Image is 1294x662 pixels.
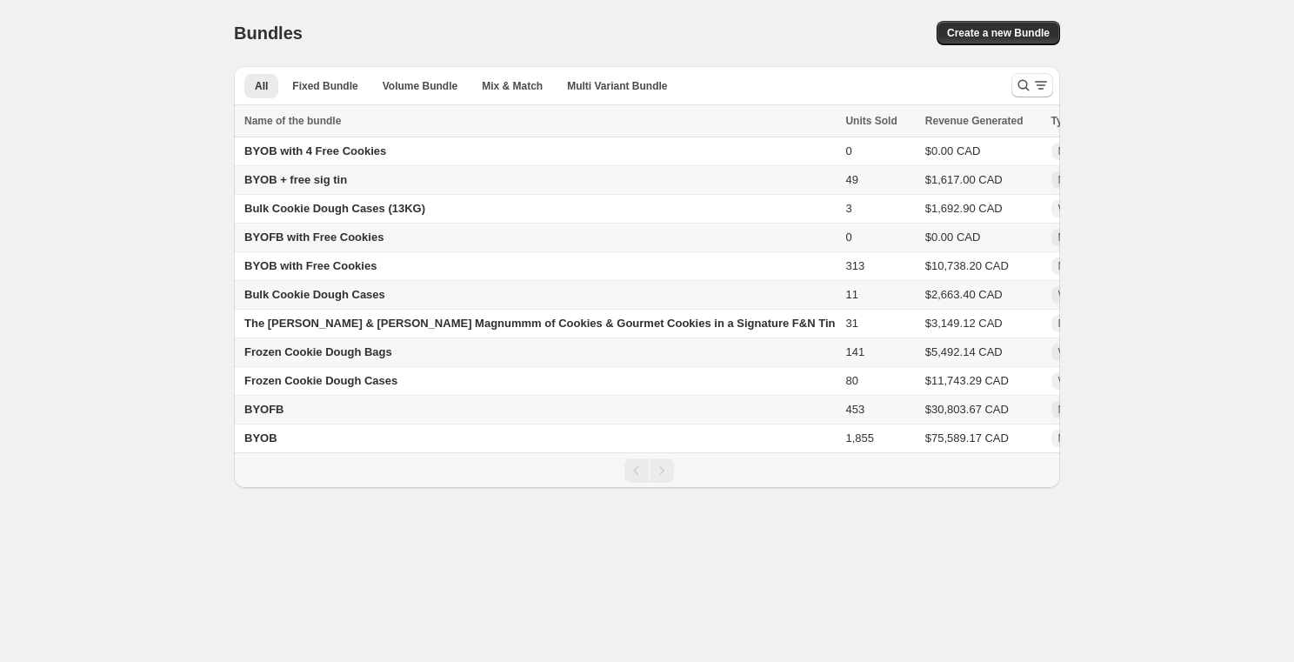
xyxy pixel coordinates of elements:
[234,452,1060,488] nav: Pagination
[845,144,851,157] span: 0
[845,317,857,330] span: 31
[234,23,303,43] h1: Bundles
[1058,345,1129,359] span: Volume Bundle
[937,21,1060,45] button: Create a new Bundle
[244,374,397,387] span: Frozen Cookie Dough Cases
[845,431,874,445] span: 1,855
[1051,112,1136,130] div: Type
[383,79,457,93] span: Volume Bundle
[244,403,284,416] span: BYOFB
[845,173,857,186] span: 49
[925,259,1009,272] span: $10,738.20 CAD
[244,431,277,445] span: BYOB
[1058,431,1116,445] span: Mix & Match
[244,288,385,301] span: Bulk Cookie Dough Cases
[845,112,914,130] button: Units Sold
[1058,288,1129,302] span: Volume Bundle
[244,144,386,157] span: BYOB with 4 Free Cookies
[1058,144,1116,158] span: Mix & Match
[244,259,377,272] span: BYOB with Free Cookies
[845,231,851,244] span: 0
[292,79,357,93] span: Fixed Bundle
[845,288,857,301] span: 11
[925,345,1003,358] span: $5,492.14 CAD
[925,431,1009,445] span: $75,589.17 CAD
[1058,317,1119,331] span: Fixed Bundle
[244,202,425,215] span: Bulk Cookie Dough Cases (13KG)
[925,202,1003,215] span: $1,692.90 CAD
[947,26,1050,40] span: Create a new Bundle
[925,403,1009,416] span: $30,803.67 CAD
[244,317,835,330] span: The [PERSON_NAME] & [PERSON_NAME] Magnummm of Cookies & Gourmet Cookies in a Signature F&N Tin
[925,317,1003,330] span: $3,149.12 CAD
[255,79,268,93] span: All
[845,403,864,416] span: 453
[925,374,1009,387] span: $11,743.29 CAD
[845,202,851,215] span: 3
[244,173,347,186] span: BYOB + free sig tin
[244,345,392,358] span: Frozen Cookie Dough Bags
[1058,173,1116,187] span: Mix & Match
[482,79,543,93] span: Mix & Match
[925,112,1024,130] span: Revenue Generated
[925,288,1003,301] span: $2,663.40 CAD
[244,112,835,130] div: Name of the bundle
[845,112,897,130] span: Units Sold
[1058,202,1129,216] span: Volume Bundle
[925,112,1041,130] button: Revenue Generated
[1058,231,1116,244] span: Mix & Match
[925,231,981,244] span: $0.00 CAD
[845,345,864,358] span: 141
[845,259,864,272] span: 313
[925,144,981,157] span: $0.00 CAD
[1058,403,1116,417] span: Mix & Match
[567,79,667,93] span: Multi Variant Bundle
[925,173,1003,186] span: $1,617.00 CAD
[244,231,384,244] span: BYOFB with Free Cookies
[1058,374,1129,388] span: Volume Bundle
[1058,259,1116,273] span: Mix & Match
[1011,73,1053,97] button: Search and filter results
[845,374,857,387] span: 80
